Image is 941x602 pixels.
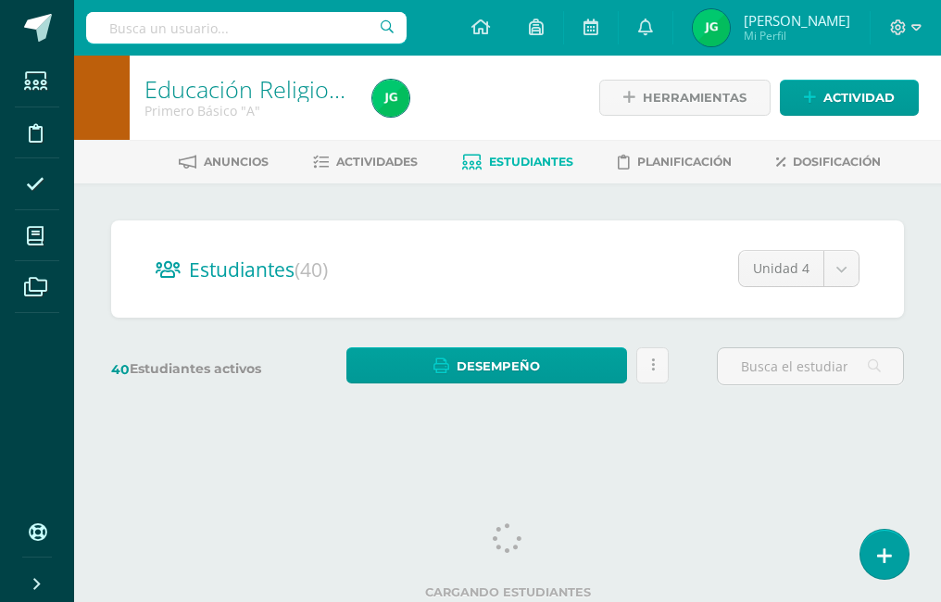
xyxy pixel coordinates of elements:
span: Actividades [336,155,418,169]
img: c5e6a7729ce0d31aadaf9fc218af694a.png [372,80,409,117]
label: Cargando estudiantes [119,585,897,599]
span: Desempeño [457,349,540,383]
label: Estudiantes activos [111,360,298,378]
img: c5e6a7729ce0d31aadaf9fc218af694a.png [693,9,730,46]
a: Unidad 4 [739,251,859,286]
span: Mi Perfil [744,28,850,44]
a: Herramientas [599,80,771,116]
input: Busca un usuario... [86,12,407,44]
a: Planificación [618,147,732,177]
span: Planificación [637,155,732,169]
span: Herramientas [643,81,747,115]
span: Estudiantes [189,257,328,282]
a: Dosificación [776,147,881,177]
a: Desempeño [346,347,627,383]
span: Unidad 4 [753,251,809,286]
span: Estudiantes [489,155,573,169]
span: (40) [295,257,328,282]
a: Actividades [313,147,418,177]
a: Actividad [780,80,919,116]
span: Anuncios [204,155,269,169]
span: Actividad [823,81,895,115]
a: Estudiantes [462,147,573,177]
span: [PERSON_NAME] [744,11,850,30]
span: 40 [111,361,130,378]
input: Busca el estudiante aquí... [718,348,903,384]
div: Primero Básico 'A' [144,102,350,119]
a: Educación Religiosa Escolar [144,73,434,105]
span: Dosificación [793,155,881,169]
a: Anuncios [179,147,269,177]
h1: Educación Religiosa Escolar [144,76,350,102]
